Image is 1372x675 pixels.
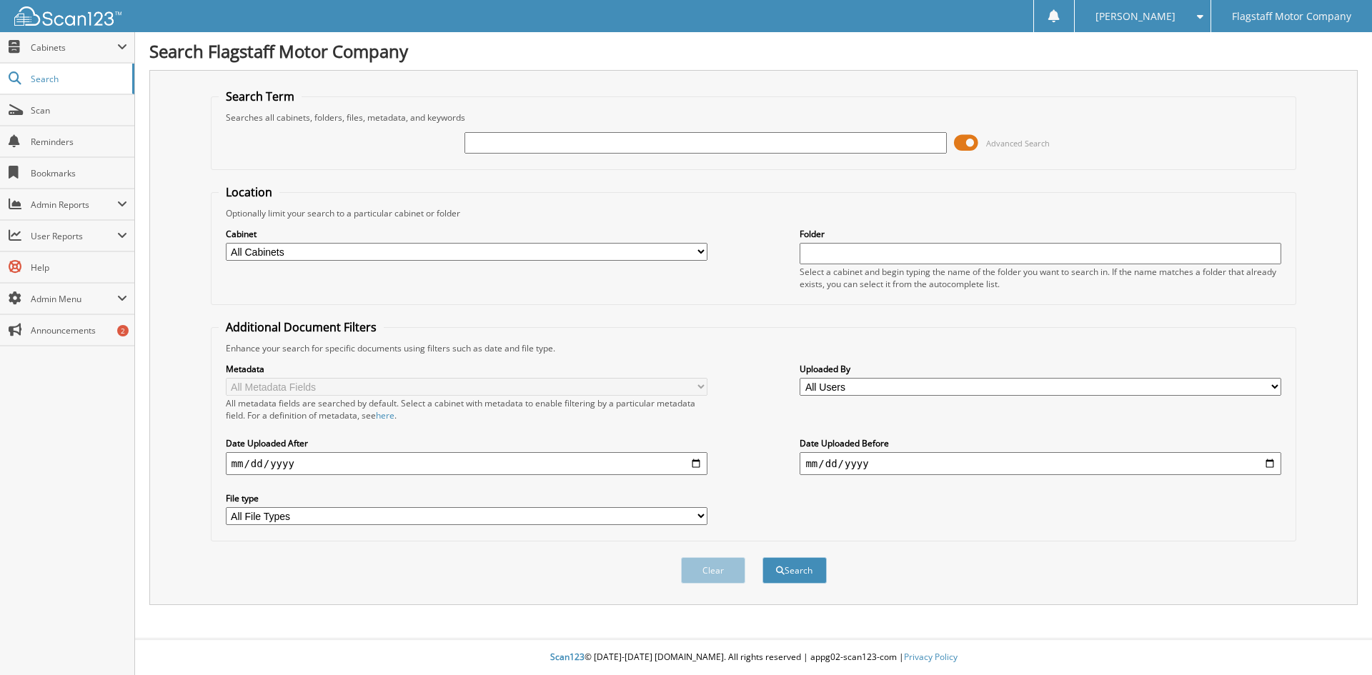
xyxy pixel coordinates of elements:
[219,342,1289,354] div: Enhance your search for specific documents using filters such as date and file type.
[31,324,127,336] span: Announcements
[149,39,1358,63] h1: Search Flagstaff Motor Company
[31,73,125,85] span: Search
[226,492,707,504] label: File type
[226,363,707,375] label: Metadata
[800,363,1281,375] label: Uploaded By
[219,207,1289,219] div: Optionally limit your search to a particular cabinet or folder
[135,640,1372,675] div: © [DATE]-[DATE] [DOMAIN_NAME]. All rights reserved | appg02-scan123-com |
[800,452,1281,475] input: end
[31,167,127,179] span: Bookmarks
[226,437,707,449] label: Date Uploaded After
[219,319,384,335] legend: Additional Document Filters
[14,6,121,26] img: scan123-logo-white.svg
[31,104,127,116] span: Scan
[800,437,1281,449] label: Date Uploaded Before
[31,293,117,305] span: Admin Menu
[117,325,129,336] div: 2
[31,261,127,274] span: Help
[219,89,302,104] legend: Search Term
[376,409,394,421] a: here
[986,138,1050,149] span: Advanced Search
[800,228,1281,240] label: Folder
[1095,12,1175,21] span: [PERSON_NAME]
[31,136,127,148] span: Reminders
[226,397,707,421] div: All metadata fields are searched by default. Select a cabinet with metadata to enable filtering b...
[226,228,707,240] label: Cabinet
[219,111,1289,124] div: Searches all cabinets, folders, files, metadata, and keywords
[800,266,1281,290] div: Select a cabinet and begin typing the name of the folder you want to search in. If the name match...
[31,41,117,54] span: Cabinets
[226,452,707,475] input: start
[762,557,827,584] button: Search
[550,651,585,663] span: Scan123
[1232,12,1351,21] span: Flagstaff Motor Company
[31,230,117,242] span: User Reports
[219,184,279,200] legend: Location
[681,557,745,584] button: Clear
[904,651,958,663] a: Privacy Policy
[31,199,117,211] span: Admin Reports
